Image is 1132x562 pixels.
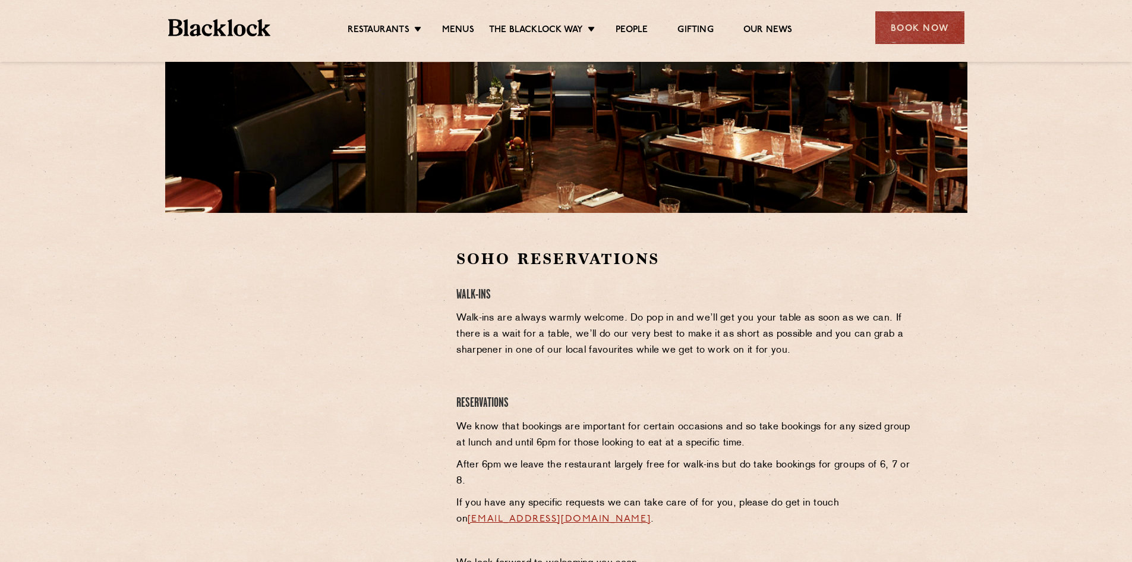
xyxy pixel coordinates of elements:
[468,514,651,524] a: [EMAIL_ADDRESS][DOMAIN_NAME]
[456,395,912,412] h4: Reservations
[456,287,912,303] h4: Walk-Ins
[456,310,912,359] p: Walk-ins are always warmly welcome. Do pop in and we’ll get you your table as soon as we can. If ...
[442,24,474,37] a: Menus
[616,24,648,37] a: People
[456,495,912,528] p: If you have any specific requests we can take care of for you, please do get in touch on .
[489,24,583,37] a: The Blacklock Way
[348,24,409,37] a: Restaurants
[677,24,713,37] a: Gifting
[456,249,912,269] h2: Soho Reservations
[168,19,271,36] img: BL_Textured_Logo-footer-cropped.svg
[456,457,912,489] p: After 6pm we leave the restaurant largely free for walk-ins but do take bookings for groups of 6,...
[263,249,396,428] iframe: OpenTable make booking widget
[875,11,964,44] div: Book Now
[743,24,793,37] a: Our News
[456,419,912,451] p: We know that bookings are important for certain occasions and so take bookings for any sized grou...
